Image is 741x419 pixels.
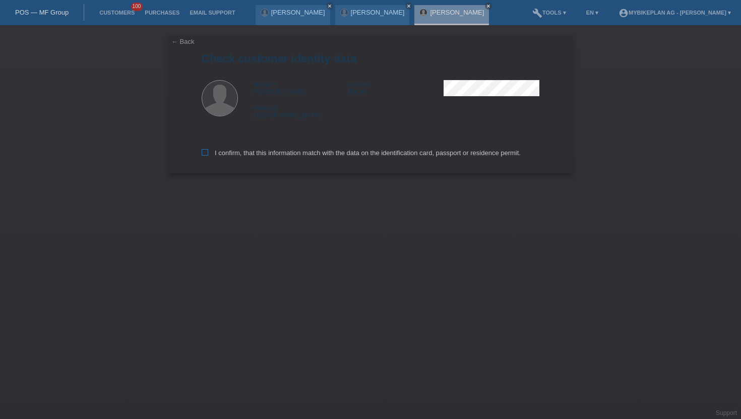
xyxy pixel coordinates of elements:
[202,149,521,157] label: I confirm, that this information match with the data on the identification card, passport or resi...
[171,38,195,45] a: ← Back
[485,3,492,10] a: close
[532,8,542,18] i: build
[271,9,325,16] a: [PERSON_NAME]
[430,9,484,16] a: [PERSON_NAME]
[326,3,333,10] a: close
[327,4,332,9] i: close
[252,105,278,111] span: Nationality
[348,81,372,87] span: Lastname
[486,4,491,9] i: close
[581,10,603,16] a: EN ▾
[348,80,444,95] div: Berger
[613,10,736,16] a: account_circleMybikeplan AG - [PERSON_NAME] ▾
[252,80,348,95] div: [PERSON_NAME]
[351,9,405,16] a: [PERSON_NAME]
[252,104,348,119] div: [GEOGRAPHIC_DATA]
[406,4,411,9] i: close
[252,81,277,87] span: Firstname
[94,10,140,16] a: Customers
[716,409,737,416] a: Support
[202,52,539,65] h1: Check customer identity data
[131,3,143,11] span: 100
[184,10,240,16] a: Email Support
[527,10,571,16] a: buildTools ▾
[405,3,412,10] a: close
[140,10,184,16] a: Purchases
[15,9,69,16] a: POS — MF Group
[619,8,629,18] i: account_circle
